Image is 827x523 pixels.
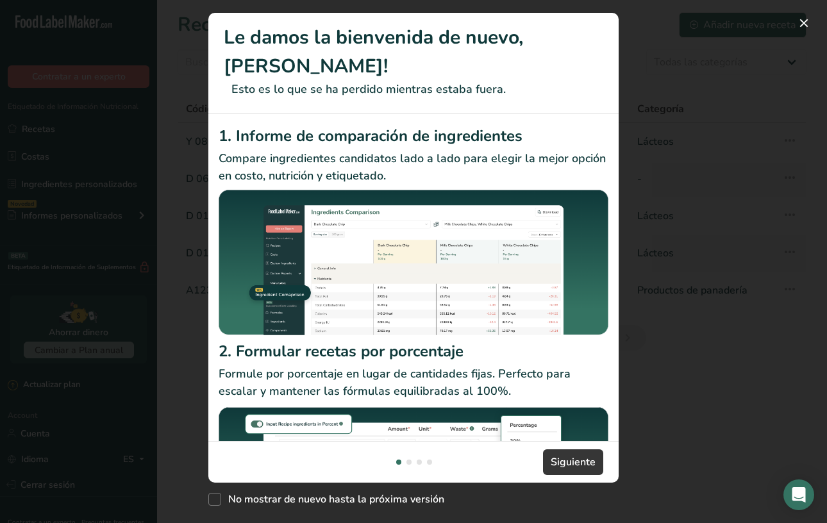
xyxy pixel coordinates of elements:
[224,23,603,81] h1: Le damos la bienvenida de nuevo, [PERSON_NAME]!
[221,493,444,506] span: No mostrar de nuevo hasta la próxima versión
[219,150,608,185] p: Compare ingredientes candidatos lado a lado para elegir la mejor opción en costo, nutrición y eti...
[219,365,608,400] p: Formule por porcentaje en lugar de cantidades fijas. Perfecto para escalar y mantener las fórmula...
[783,479,814,510] div: Open Intercom Messenger
[219,190,608,335] img: Informe de comparación de ingredientes
[219,124,608,147] h2: 1. Informe de comparación de ingredientes
[551,454,596,470] span: Siguiente
[224,81,603,98] p: Esto es lo que se ha perdido mientras estaba fuera.
[219,340,608,363] h2: 2. Formular recetas por porcentaje
[543,449,603,475] button: Siguiente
